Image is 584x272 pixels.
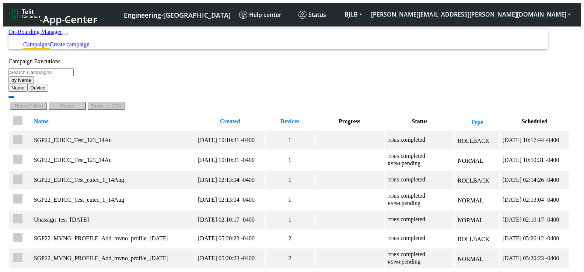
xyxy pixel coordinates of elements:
[388,259,402,265] span: RSPM:
[8,68,74,76] input: Search Campaigns
[50,41,90,47] a: Create campaign
[8,58,570,65] div: Campaign Executions
[388,154,401,159] span: TOES:
[123,8,230,21] a: Your current platform instance
[401,216,425,222] span: completed
[367,8,575,21] button: [PERSON_NAME][EMAIL_ADDRESS][PERSON_NAME][DOMAIN_NAME]
[266,171,314,189] td: 1
[10,102,47,110] button: Rerun Failed
[266,211,314,229] td: 1
[388,177,401,183] span: TOES:
[388,138,401,143] span: TOES:
[298,11,326,19] span: Status
[503,137,559,143] span: [DATE] 10:17:44 -0400
[401,235,425,241] span: completed
[266,229,314,247] td: 2
[266,150,314,170] td: 1
[28,84,49,92] button: Device
[458,138,489,144] span: ROLLBACK
[195,190,265,210] td: [DATE] 02:13:04 -0400
[34,157,192,163] div: SGP22_EUICC_Test_123_14Au
[388,236,401,241] span: TOES:
[239,11,247,19] img: knowledge.svg
[402,258,421,265] span: pending
[402,160,421,166] span: pending
[388,252,401,257] span: TOES:
[458,256,483,262] span: NORMAL
[458,158,483,164] span: NORMAL
[401,153,425,159] span: completed
[388,161,402,166] span: RSPM:
[62,33,68,35] button: Toggle navigation
[503,157,559,163] span: [DATE] 10:10:31 -0400
[388,194,401,199] span: TOES:
[503,177,559,183] span: [DATE] 02:14:26 -0400
[9,8,40,20] img: logo-telit-cinterion-gw-new.png
[195,171,265,189] td: [DATE] 02:13:04 -0400
[8,84,28,92] button: Name
[503,235,559,241] span: [DATE] 05:26:12 -0400
[266,112,314,130] th: Devices
[195,229,265,247] td: [DATE] 05:20:23 -0400
[43,13,97,26] span: App Center
[9,6,96,24] a: App Center
[8,29,62,35] a: On-Boarding Manager
[195,131,265,149] td: [DATE] 10:10:31 -0400
[31,112,195,130] th: Name
[458,177,489,184] span: ROLLBACK
[401,176,425,183] span: completed
[23,41,50,47] a: Campaigns
[124,11,231,20] span: Engineering-[GEOGRAPHIC_DATA]
[195,248,265,268] td: [DATE] 05:20:23 -0400
[266,190,314,210] td: 1
[388,201,402,206] span: RSPM:
[458,197,483,204] span: NORMAL
[401,251,425,257] span: completed
[503,255,559,261] span: [DATE] 05:20:23 -0400
[49,102,86,110] button: Revert
[195,211,265,229] td: [DATE] 02:10:17 -0400
[239,11,281,19] span: Help center
[503,197,559,203] span: [DATE] 02:13:04 -0400
[385,112,454,130] th: Status
[88,102,125,110] button: Export to CSV
[455,112,499,130] th: Type
[458,236,489,242] span: ROLLBACK
[503,216,559,223] span: [DATE] 02:10:17 -0400
[315,112,384,130] th: Progress
[266,248,314,268] td: 2
[34,235,192,242] div: SGP22_MVNO_PROFILE_Add_mvno_profile_[DATE]
[402,200,421,206] span: pending
[34,137,192,144] div: SGP22_EUICC_Test_123_14Au
[500,112,569,130] th: Scheduled
[388,217,401,222] span: TOES:
[401,137,425,143] span: completed
[340,8,367,21] button: BJLB
[458,217,483,223] span: NORMAL
[34,177,192,183] div: SGP22_EUICC_Test_euicc_1_14Aug
[298,11,307,19] img: status.svg
[266,131,314,149] td: 1
[401,192,425,199] span: completed
[236,8,296,22] a: Help center
[8,84,458,92] div: by Name
[296,8,340,22] a: Status
[8,76,34,84] button: by Name
[34,255,192,262] div: SGP22_MVNO_PROFILE_Add_mvno_profile_[DATE]
[195,112,265,130] th: Created
[34,216,192,223] div: Unassign_test_[DATE]
[34,197,192,203] div: SGP22_EUICC_Test_euicc_1_14Aug
[195,150,265,170] td: [DATE] 10:10:31 -0400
